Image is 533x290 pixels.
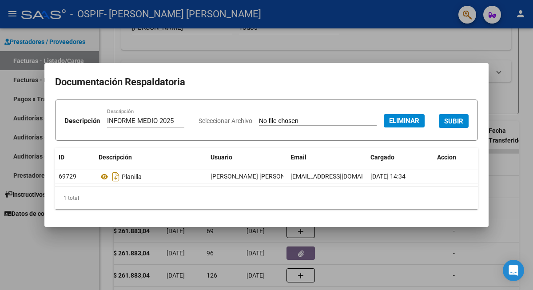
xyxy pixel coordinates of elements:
[110,170,122,184] i: Descargar documento
[290,173,389,180] span: [EMAIL_ADDRESS][DOMAIN_NAME]
[55,187,478,209] div: 1 total
[439,114,469,128] button: SUBIR
[444,117,463,125] span: SUBIR
[55,74,478,91] h2: Documentación Respaldatoria
[503,260,524,281] div: Open Intercom Messenger
[207,148,287,167] datatable-header-cell: Usuario
[95,148,207,167] datatable-header-cell: Descripción
[59,154,64,161] span: ID
[211,173,307,180] span: [PERSON_NAME] [PERSON_NAME]
[199,117,252,124] span: Seleccionar Archivo
[384,114,425,127] button: Eliminar
[370,154,394,161] span: Cargado
[370,173,406,180] span: [DATE] 14:34
[389,117,419,125] span: Eliminar
[59,173,76,180] span: 69729
[64,116,100,126] p: Descripción
[55,148,95,167] datatable-header-cell: ID
[367,148,434,167] datatable-header-cell: Cargado
[290,154,306,161] span: Email
[99,154,132,161] span: Descripción
[287,148,367,167] datatable-header-cell: Email
[434,148,478,167] datatable-header-cell: Accion
[99,170,203,184] div: Planilla
[437,154,456,161] span: Accion
[211,154,232,161] span: Usuario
